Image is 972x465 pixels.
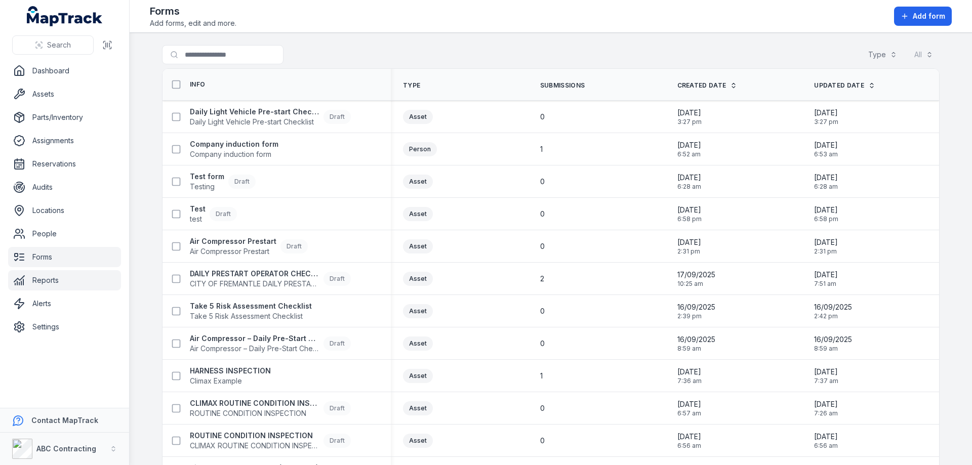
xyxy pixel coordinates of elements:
time: 18/09/2025, 7:51:37 am [814,270,838,288]
span: 7:26 am [814,409,838,417]
button: Type [862,45,904,64]
span: [DATE] [677,367,702,377]
a: Alerts [8,293,121,314]
a: CLIMAX ROUTINE CONDITION INSPECTIONROUTINE CONDITION INSPECTIONDraft [190,398,351,418]
span: 2 [540,274,544,284]
span: 0 [540,306,545,316]
span: Daily Light Vehicle Pre-start Checklist [190,117,319,127]
a: MapTrack [27,6,103,26]
time: 18/09/2025, 2:31:04 pm [814,237,838,256]
span: [DATE] [814,399,838,409]
span: Search [47,40,71,50]
a: Air Compressor PrestartAir Compressor PrestartDraft [190,236,308,257]
button: Search [12,35,94,55]
time: 08/09/2025, 6:56:52 am [677,432,701,450]
span: 7:51 am [814,280,838,288]
a: HARNESS INSPECTIONClimax Example [190,366,271,386]
span: 7:37 am [814,377,838,385]
strong: Daily Light Vehicle Pre-start Checklist [190,107,319,117]
a: Audits [8,177,121,197]
span: CITY OF FREMANTLE DAILY PRESTART [190,279,319,289]
strong: HARNESS INSPECTION [190,366,271,376]
a: Parts/Inventory [8,107,121,128]
span: 6:28 am [814,183,838,191]
time: 08/09/2025, 7:36:27 am [677,367,702,385]
a: Take 5 Risk Assessment ChecklistTake 5 Risk Assessment Checklist [190,301,312,321]
span: [DATE] [814,432,838,442]
span: Air Compressor – Daily Pre-Start Checklist [190,344,319,354]
time: 08/09/2025, 7:26:22 am [814,399,838,417]
div: Draft [228,175,256,189]
div: Asset [403,272,433,286]
span: 6:57 am [677,409,701,417]
span: 3:27 pm [814,118,838,126]
span: Type [403,81,420,90]
time: 08/09/2025, 6:57:32 am [677,399,701,417]
span: [DATE] [814,140,838,150]
span: 16/09/2025 [814,334,852,345]
strong: Air Compressor – Daily Pre-Start Checklist [190,333,319,344]
a: Forms [8,247,121,267]
strong: Test form [190,172,224,182]
span: Info [190,80,205,89]
span: 2:42 pm [814,312,852,320]
strong: Company induction form [190,139,278,149]
div: Draft [210,207,237,221]
span: [DATE] [814,367,838,377]
div: Asset [403,207,433,221]
button: Add form [894,7,952,26]
span: 2:39 pm [677,312,715,320]
time: 18/09/2025, 2:31:04 pm [677,237,701,256]
span: Created Date [677,81,726,90]
span: 0 [540,339,545,349]
span: 0 [540,209,545,219]
a: Reservations [8,154,121,174]
strong: Contact MapTrack [31,416,98,425]
span: [DATE] [814,270,838,280]
div: Asset [403,239,433,253]
time: 08/09/2025, 7:37:43 am [814,367,838,385]
span: Air Compressor Prestart [190,246,276,257]
time: 17/09/2025, 10:25:51 am [677,270,715,288]
span: [DATE] [677,140,701,150]
div: Draft [323,110,351,124]
span: [DATE] [814,237,838,247]
span: 0 [540,177,545,187]
span: Climax Example [190,376,271,386]
button: All [908,45,940,64]
h2: Forms [150,4,236,18]
a: Test formTestingDraft [190,172,256,192]
span: 1 [540,371,543,381]
span: 16/09/2025 [814,302,852,312]
time: 22/09/2025, 6:58:57 pm [814,205,838,223]
span: 7:36 am [677,377,702,385]
span: 6:53 am [814,150,838,158]
span: 6:56 am [814,442,838,450]
div: Asset [403,369,433,383]
span: Add form [913,11,945,21]
a: Assignments [8,131,121,151]
span: CLIMAX ROUTINE CONDITION INSPECTION [190,441,319,451]
span: Testing [190,182,224,192]
span: 6:28 am [677,183,701,191]
span: [DATE] [677,173,701,183]
span: [DATE] [814,205,838,215]
div: Asset [403,336,433,351]
a: TesttestDraft [190,204,237,224]
span: 0 [540,241,545,251]
strong: CLIMAX ROUTINE CONDITION INSPECTION [190,398,319,408]
strong: ROUTINE CONDITION INSPECTION [190,431,319,441]
strong: Take 5 Risk Assessment Checklist [190,301,312,311]
a: Dashboard [8,61,121,81]
span: 0 [540,436,545,446]
a: Locations [8,200,121,221]
time: 23/09/2025, 6:28:52 am [677,173,701,191]
a: Air Compressor – Daily Pre-Start ChecklistAir Compressor – Daily Pre-Start ChecklistDraft [190,333,351,354]
span: 0 [540,112,545,122]
div: Asset [403,401,433,415]
a: People [8,224,121,244]
time: 16/09/2025, 8:59:51 am [814,334,852,353]
div: Draft [323,401,351,415]
span: [DATE] [677,432,701,442]
time: 16/09/2025, 2:42:09 pm [814,302,852,320]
